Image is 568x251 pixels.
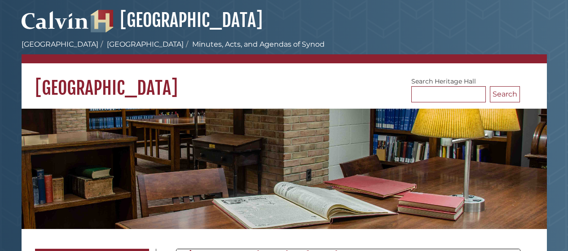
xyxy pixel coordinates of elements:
img: Calvin [22,7,89,32]
a: Calvin University [22,21,89,29]
nav: breadcrumb [22,39,547,63]
a: [GEOGRAPHIC_DATA] [91,9,263,31]
img: Hekman Library Logo [91,10,113,32]
h1: [GEOGRAPHIC_DATA] [22,63,547,99]
button: Search [490,86,520,102]
a: [GEOGRAPHIC_DATA] [22,40,98,48]
li: Minutes, Acts, and Agendas of Synod [184,39,325,50]
a: [GEOGRAPHIC_DATA] [107,40,184,48]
